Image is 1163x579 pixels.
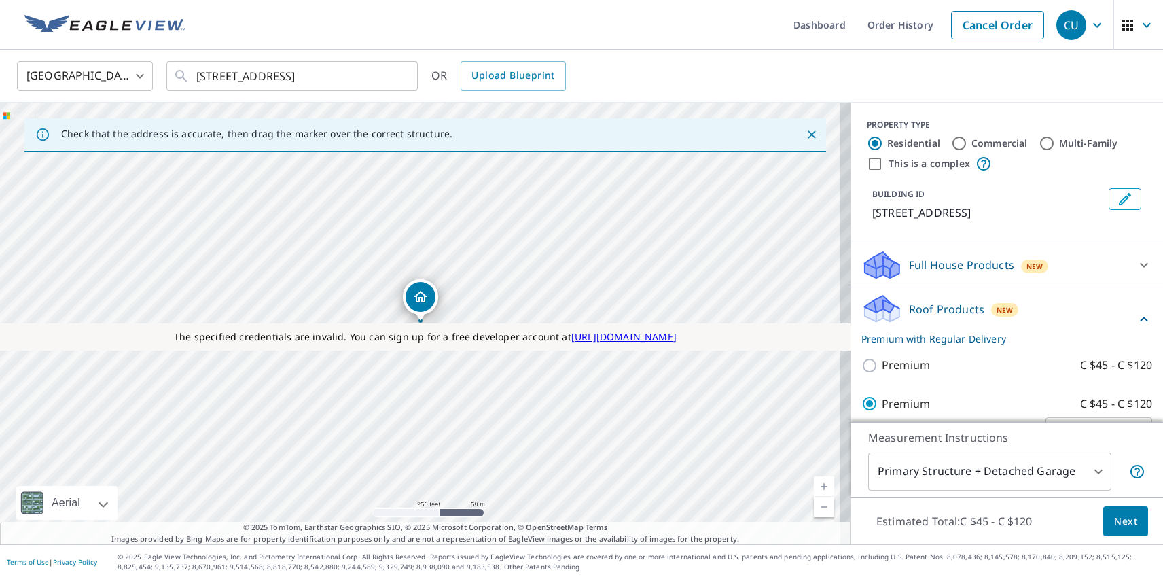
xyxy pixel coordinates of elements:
[61,128,452,140] p: Check that the address is accurate, then drag the marker over the correct structure.
[861,293,1152,346] div: Roof ProductsNewPremium with Regular Delivery
[53,557,97,567] a: Privacy Policy
[471,67,554,84] span: Upload Blueprint
[872,188,925,200] p: BUILDING ID
[814,497,834,517] a: Current Level 17, Zoom Out
[196,57,390,95] input: Search by address or latitude-longitude
[17,57,153,95] div: [GEOGRAPHIC_DATA]
[1109,188,1141,210] button: Edit building 1
[872,205,1103,221] p: [STREET_ADDRESS]
[909,301,984,317] p: Roof Products
[1080,396,1152,413] p: C $45 - C $120
[861,332,1136,346] p: Premium with Regular Delivery
[7,557,49,567] a: Terms of Use
[403,279,438,321] div: Dropped pin, building 1, Residential property, 6100 Broadway Burnaby, BC V5B 2Y2
[868,453,1111,491] div: Primary Structure + Detached Garage
[868,429,1145,446] p: Measurement Instructions
[889,157,970,171] label: This is a complex
[24,15,185,35] img: EV Logo
[861,249,1152,281] div: Full House ProductsNew
[882,357,930,374] p: Premium
[586,522,608,532] a: Terms
[951,11,1044,39] a: Cancel Order
[571,330,677,343] a: [URL][DOMAIN_NAME]
[243,522,608,533] span: © 2025 TomTom, Earthstar Geographics SIO, © 2025 Microsoft Corporation, ©
[1026,261,1043,272] span: New
[814,476,834,497] a: Current Level 17, Zoom In
[48,486,84,520] div: Aerial
[971,137,1028,150] label: Commercial
[16,486,118,520] div: Aerial
[526,522,583,532] a: OpenStreetMap
[803,126,821,143] button: Close
[7,558,97,566] p: |
[1059,137,1118,150] label: Multi-Family
[1045,410,1152,449] div: Regular C $0
[887,137,940,150] label: Residential
[867,119,1147,131] div: PROPERTY TYPE
[997,304,1014,315] span: New
[1129,463,1145,480] span: Your report will include the primary structure and a detached garage if one exists.
[1114,513,1137,530] span: Next
[1103,506,1148,537] button: Next
[882,396,930,413] p: Premium
[431,61,566,91] div: OR
[909,257,1014,273] p: Full House Products
[461,61,565,91] a: Upload Blueprint
[1080,357,1152,374] p: C $45 - C $120
[118,552,1156,572] p: © 2025 Eagle View Technologies, Inc. and Pictometry International Corp. All Rights Reserved. Repo...
[1056,10,1086,40] div: CU
[865,506,1043,536] p: Estimated Total: C $45 - C $120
